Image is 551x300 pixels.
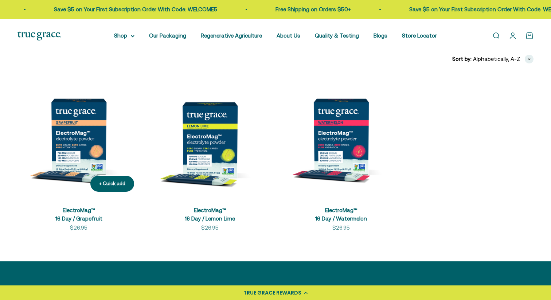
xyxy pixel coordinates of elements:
a: ElectroMag™16 Day / Watermelon [315,207,367,222]
sale-price: $26.95 [70,223,87,232]
p: Shop [224,285,259,293]
p: Resources [390,285,433,293]
button: Alphabetically, A-Z [473,55,534,63]
sale-price: $26.95 [332,223,350,232]
img: ElectroMag™ [280,75,402,198]
span: Sort by: [452,55,472,63]
a: Our Packaging [149,32,186,39]
a: Regenerative Agriculture [201,32,262,39]
a: Blogs [374,32,387,39]
p: Legal [468,285,519,293]
p: Learn [294,285,355,293]
a: Quality & Testing [315,32,359,39]
img: ElectroMag™ [17,75,140,198]
a: About Us [277,32,300,39]
p: Save $5 on Your First Subscription Order With Code: WELCOME5 [50,5,213,14]
button: + Quick add [90,176,134,192]
a: Store Locator [402,32,437,39]
a: Free Shipping on Orders $50+ [271,6,347,12]
summary: Shop [114,31,134,40]
div: TRUE GRACE REWARDS [243,289,301,297]
a: ElectroMag™16 Day / Lemon Lime [185,207,235,222]
sale-price: $26.95 [201,223,219,232]
span: Alphabetically, A-Z [473,55,520,63]
img: ElectroMag™ [149,75,271,198]
div: + Quick add [99,180,125,188]
a: ElectroMag™16 Day / Grapefruit [55,207,102,222]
